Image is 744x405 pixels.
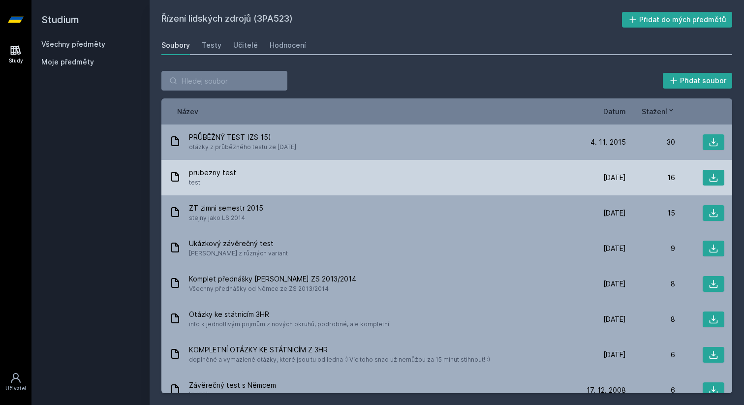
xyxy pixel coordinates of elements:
[590,137,626,147] span: 4. 11. 2015
[189,380,276,390] span: Závěrečný test s Němcem
[41,57,94,67] span: Moje předměty
[5,385,26,392] div: Uživatel
[189,345,490,355] span: KOMPLETNÍ OTÁZKY KE STÁTNICÍM Z 3HR
[202,35,221,55] a: Testy
[189,249,288,258] span: [PERSON_NAME] z různých variant
[189,319,389,329] span: info k jednotlivým pojmům z nových okruhů, podrobné, ale kompletní
[626,350,675,360] div: 6
[270,35,306,55] a: Hodnocení
[626,173,675,183] div: 16
[189,355,490,365] span: doplněné a vymazlené otázky, které jsou tu od ledna :) Víc toho snad už nemůžou za 15 minut stihn...
[189,213,263,223] span: stejny jako LS 2014
[189,310,389,319] span: Otázky ke státnicím 3HR
[642,106,667,117] span: Stažení
[622,12,733,28] button: Přidat do mých předmětů
[9,57,23,64] div: Study
[233,40,258,50] div: Učitelé
[189,284,356,294] span: Všechny přednášky od Němce ze ZS 2013/2014
[603,208,626,218] span: [DATE]
[202,40,221,50] div: Testy
[2,367,30,397] a: Uživatel
[161,71,287,91] input: Hledej soubor
[189,274,356,284] span: Komplet přednášky [PERSON_NAME] ZS 2013/2014
[161,40,190,50] div: Soubory
[626,244,675,253] div: 9
[189,239,288,249] span: Ukázkový závěrečný test
[270,40,306,50] div: Hodnocení
[233,35,258,55] a: Učitelé
[603,314,626,324] span: [DATE]
[189,142,296,152] span: otázky z průběžného testu ze [DATE]
[626,279,675,289] div: 8
[626,385,675,395] div: 6
[2,39,30,69] a: Study
[189,168,236,178] span: prubezny test
[626,208,675,218] div: 15
[189,390,276,400] span: [DATE]
[587,385,626,395] span: 17. 12. 2008
[161,12,622,28] h2: Řízení lidských zdrojů (3PA523)
[189,203,263,213] span: ZT zimni semestr 2015
[603,279,626,289] span: [DATE]
[603,173,626,183] span: [DATE]
[161,35,190,55] a: Soubory
[642,106,675,117] button: Stažení
[603,244,626,253] span: [DATE]
[41,40,105,48] a: Všechny předměty
[603,350,626,360] span: [DATE]
[189,178,236,187] span: test
[177,106,198,117] button: Název
[626,314,675,324] div: 8
[663,73,733,89] button: Přidat soubor
[626,137,675,147] div: 30
[189,132,296,142] span: PRŮBĚŽNÝ TEST (ZS 15)
[603,106,626,117] button: Datum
